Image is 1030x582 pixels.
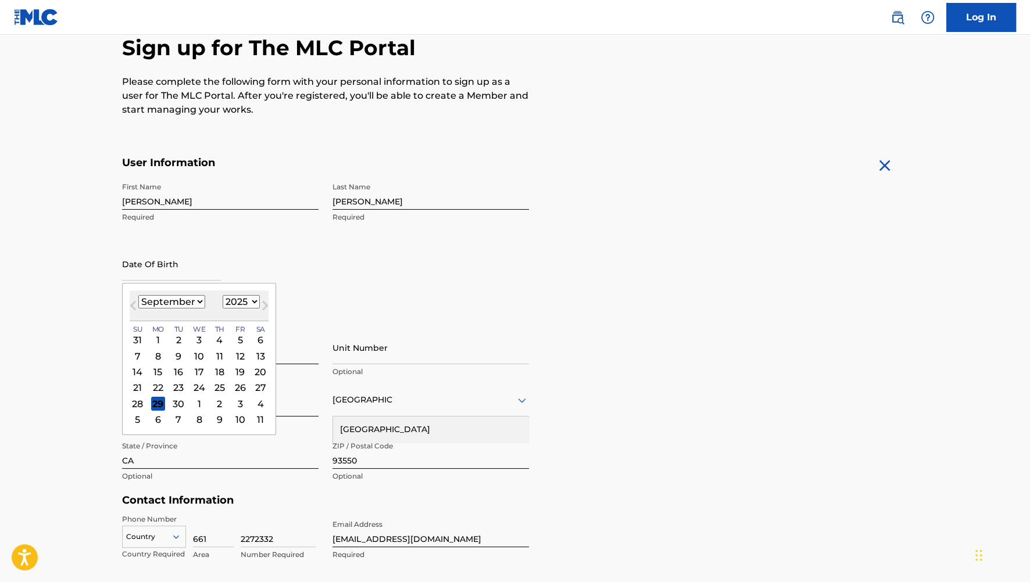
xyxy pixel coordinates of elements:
a: Log In [946,3,1016,32]
div: Choose Monday, September 15th, 2025 [151,365,165,379]
span: Mo [152,324,164,334]
div: Choose Thursday, September 25th, 2025 [213,380,227,394]
h5: Contact Information [122,494,529,507]
h5: Personal Address [122,318,908,332]
div: Choose Saturday, October 11th, 2025 [253,412,267,426]
div: Choose Wednesday, September 10th, 2025 [192,349,206,363]
img: MLC Logo [14,9,59,26]
div: Choose Sunday, August 31st, 2025 [131,333,145,347]
div: Choose Sunday, September 14th, 2025 [131,365,145,379]
div: Choose Monday, September 29th, 2025 [151,397,165,411]
div: Choose Saturday, September 20th, 2025 [253,365,267,379]
div: Choose Monday, September 1st, 2025 [151,333,165,347]
div: Choose Monday, October 6th, 2025 [151,412,165,426]
span: We [193,324,205,334]
div: Choose Wednesday, September 3rd, 2025 [192,333,206,347]
div: Choose Saturday, September 6th, 2025 [253,333,267,347]
div: Choose Wednesday, September 17th, 2025 [192,365,206,379]
p: Required [332,212,529,222]
div: Choose Thursday, September 11th, 2025 [213,349,227,363]
div: Choose Sunday, October 5th, 2025 [131,412,145,426]
span: Fr [235,324,245,334]
div: Drag [975,538,982,573]
span: Tu [174,324,183,334]
img: close [875,156,894,175]
div: Choose Friday, October 3rd, 2025 [233,397,247,411]
div: Choose Sunday, September 28th, 2025 [131,397,145,411]
div: Choose Date [122,283,276,435]
span: Sa [256,324,265,334]
p: Number Required [241,549,316,560]
div: Choose Monday, September 22nd, 2025 [151,380,165,394]
div: [GEOGRAPHIC_DATA] [333,416,528,443]
div: Choose Tuesday, September 23rd, 2025 [171,380,185,394]
div: Choose Thursday, October 9th, 2025 [213,412,227,426]
div: Choose Thursday, September 18th, 2025 [213,365,227,379]
div: Choose Tuesday, September 30th, 2025 [171,397,185,411]
p: Optional [332,471,529,482]
div: Choose Wednesday, September 24th, 2025 [192,380,206,394]
iframe: Chat Widget [972,526,1030,582]
div: Choose Friday, September 12th, 2025 [233,349,247,363]
p: Please complete the following form with your personal information to sign up as a user for The ML... [122,75,529,117]
p: Area [193,549,234,560]
div: Choose Wednesday, October 1st, 2025 [192,397,206,411]
p: Optional [332,367,529,377]
div: Choose Friday, October 10th, 2025 [233,412,247,426]
img: search [890,10,904,24]
div: Month September, 2025 [130,332,269,427]
div: Choose Tuesday, October 7th, 2025 [171,412,185,426]
span: Th [215,324,224,334]
div: Choose Saturday, September 13th, 2025 [253,349,267,363]
div: Choose Tuesday, September 9th, 2025 [171,349,185,363]
p: Required [332,549,529,560]
div: Choose Sunday, September 21st, 2025 [131,380,145,394]
p: Required [122,212,319,222]
div: Choose Monday, September 8th, 2025 [151,349,165,363]
div: Choose Wednesday, October 8th, 2025 [192,412,206,426]
h2: Sign up for The MLC Portal [122,35,908,61]
div: Choose Thursday, September 4th, 2025 [213,333,227,347]
div: Help [916,6,939,29]
h5: User Information [122,156,529,170]
span: Su [133,324,142,334]
div: Choose Friday, September 5th, 2025 [233,333,247,347]
div: Choose Saturday, September 27th, 2025 [253,380,267,394]
div: Choose Sunday, September 7th, 2025 [131,349,145,363]
div: Choose Friday, September 26th, 2025 [233,380,247,394]
img: help [921,10,935,24]
p: Optional [122,471,319,482]
div: Choose Friday, September 19th, 2025 [233,365,247,379]
div: Choose Tuesday, September 2nd, 2025 [171,333,185,347]
div: Choose Thursday, October 2nd, 2025 [213,397,227,411]
button: Previous Month [124,299,142,317]
div: Choose Saturday, October 4th, 2025 [253,397,267,411]
button: Next Month [256,299,274,317]
p: Country Required [122,549,186,559]
div: Choose Tuesday, September 16th, 2025 [171,365,185,379]
a: Public Search [886,6,909,29]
